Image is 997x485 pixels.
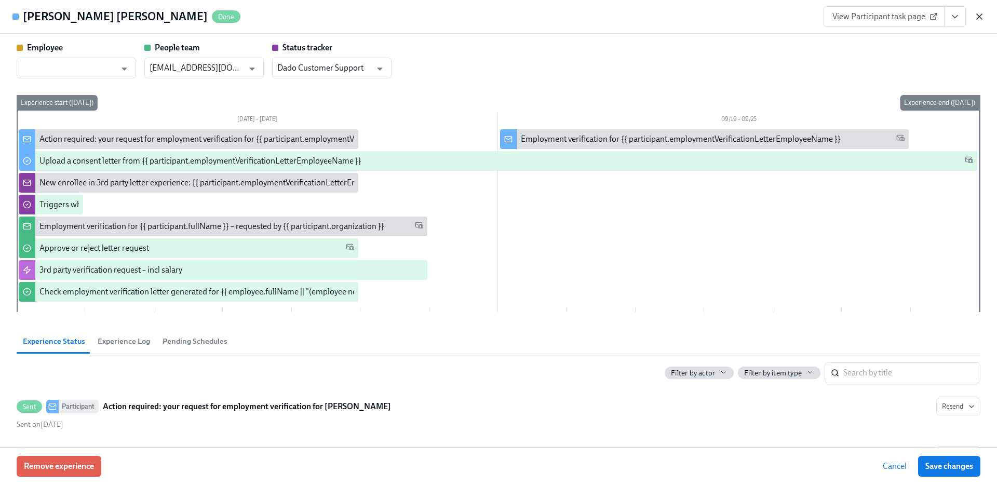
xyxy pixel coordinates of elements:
button: Open [116,61,132,77]
div: Check employment verification letter generated for {{ employee.fullName || "(employee not found)" }} [39,286,396,298]
span: Cancel [883,461,907,471]
span: Experience Log [98,335,150,347]
div: Upload a consent letter from {{ participant.employmentVerificationLetterEmployeeName }} [39,155,361,167]
button: Cancel [875,456,914,477]
span: Work Email [415,221,423,233]
span: Friday, September 12th 2025, 4:41 pm [17,420,63,429]
input: Search by title [843,362,980,383]
div: 3rd party verification request – incl salary [39,264,182,276]
button: Remove experience [17,456,101,477]
span: Done [212,13,240,21]
strong: Action required: your request for employment verification for [PERSON_NAME] [103,400,391,413]
button: Save changes [918,456,980,477]
div: Action required: your request for employment verification for {{ participant.employmentVerificati... [39,133,476,145]
div: Triggers when letter created [39,199,139,210]
strong: Status tracker [282,43,332,52]
div: New enrollee in 3rd party letter experience: {{ participant.employmentVerificationLetterEmployeeN... [39,177,412,188]
button: View task page [944,6,966,27]
button: Open [244,61,260,77]
button: Filter by item type [738,367,820,379]
span: Work Email [896,133,905,145]
span: Filter by item type [744,368,802,378]
div: Employment verification for {{ participant.fullName }} – requested by {{ participant.organization }} [39,221,384,232]
div: [DATE] – [DATE] [17,114,498,127]
button: DoneParticipantUpload a consent letter from [PERSON_NAME]Started on[DATE] •Due[DATE] • Completed ... [936,446,980,464]
div: Experience start ([DATE]) [16,95,98,111]
div: Experience end ([DATE]) [900,95,979,111]
h4: [PERSON_NAME] [PERSON_NAME] [23,9,208,24]
div: Approve or reject letter request [39,243,149,254]
a: View Participant task page [824,6,945,27]
button: Open [372,61,388,77]
span: Pending Schedules [163,335,227,347]
div: Employment verification for {{ participant.employmentVerificationLetterEmployeeName }} [521,133,841,145]
div: 09/19 – 09/25 [498,114,979,127]
button: Filter by actor [665,367,734,379]
span: View Participant task page [832,11,936,22]
span: Remove experience [24,461,94,471]
span: Resend [942,401,975,412]
strong: Employee [27,43,63,52]
span: Save changes [925,461,973,471]
button: SentParticipantAction required: your request for employment verification for [PERSON_NAME]Sent on... [936,398,980,415]
span: Filter by actor [671,368,715,378]
span: Work Email [346,243,354,254]
span: Experience Status [23,335,85,347]
span: Sent [17,403,42,411]
strong: People team [155,43,200,52]
span: Work Email [965,155,973,167]
div: Participant [59,400,99,413]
